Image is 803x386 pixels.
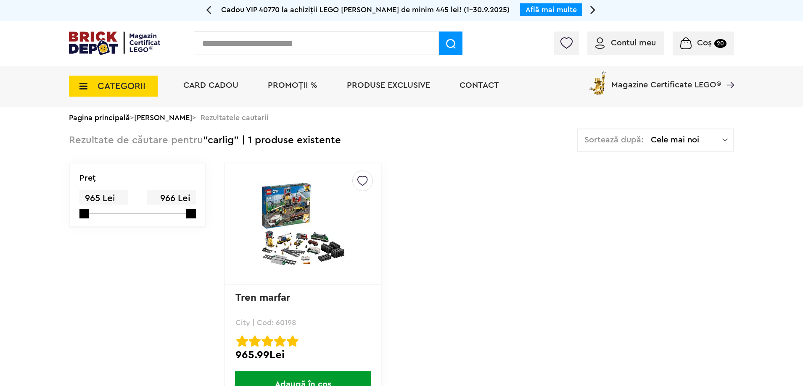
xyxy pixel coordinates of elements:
[69,135,203,145] span: Rezultate de căutare pentru
[221,6,510,13] span: Cadou VIP 40770 la achiziții LEGO [PERSON_NAME] de minim 445 lei! (1-30.9.2025)
[287,335,298,347] img: Evaluare cu stele
[235,319,370,326] p: City | Cod: 60198
[262,335,273,347] img: Evaluare cu stele
[268,81,317,89] a: PROMOȚII %
[347,81,430,89] a: Produse exclusive
[584,136,644,144] span: Sortează după:
[236,335,248,347] img: Evaluare cu stele
[69,114,130,121] a: Pagina principală
[147,190,195,207] span: 966 Lei
[183,81,238,89] a: Card Cadou
[98,81,145,91] span: CATEGORII
[79,190,128,207] span: 965 Lei
[235,349,370,360] div: 965.99Lei
[697,39,712,47] span: Coș
[69,107,734,129] div: > > Rezultatele cautarii
[235,293,290,303] a: Tren marfar
[595,39,656,47] a: Contul meu
[79,174,96,182] p: Preţ
[274,335,286,347] img: Evaluare cu stele
[134,114,192,121] a: [PERSON_NAME]
[249,335,261,347] img: Evaluare cu stele
[721,70,734,78] a: Magazine Certificate LEGO®
[460,81,499,89] a: Contact
[69,129,341,152] div: "carlig" | 1 produse existente
[244,181,362,266] img: Tren marfar
[651,136,722,144] span: Cele mai noi
[611,70,721,89] span: Magazine Certificate LEGO®
[714,39,726,48] small: 20
[526,6,577,13] a: Află mai multe
[611,39,656,47] span: Contul meu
